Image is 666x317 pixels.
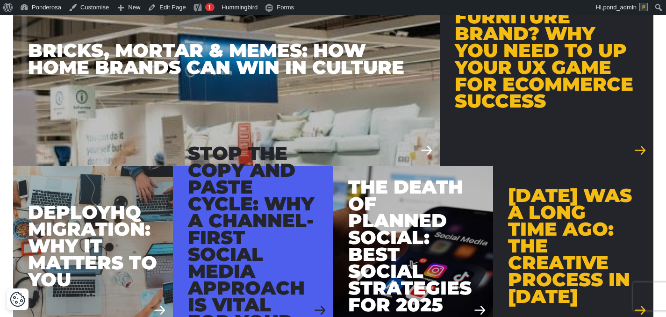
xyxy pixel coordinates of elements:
div: [DATE] was a long time ago: The creative process in [DATE] [508,187,638,305]
img: Revisit consent button [10,291,26,307]
div: DeployHQ Migration: Why It Matters To You [28,204,158,288]
span: pond_admin [603,4,637,11]
div: The Death of Planned Social: Best Social Strategies for 2025 [348,179,478,313]
span: 1 [208,4,211,11]
button: Cookie Settings [10,291,26,307]
div: Furniture Brand? Why you need to up your UX game for eCommerce success [455,8,638,109]
div: Bricks, Mortar & Memes: How Home Brands Can Win in Culture [28,42,425,76]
